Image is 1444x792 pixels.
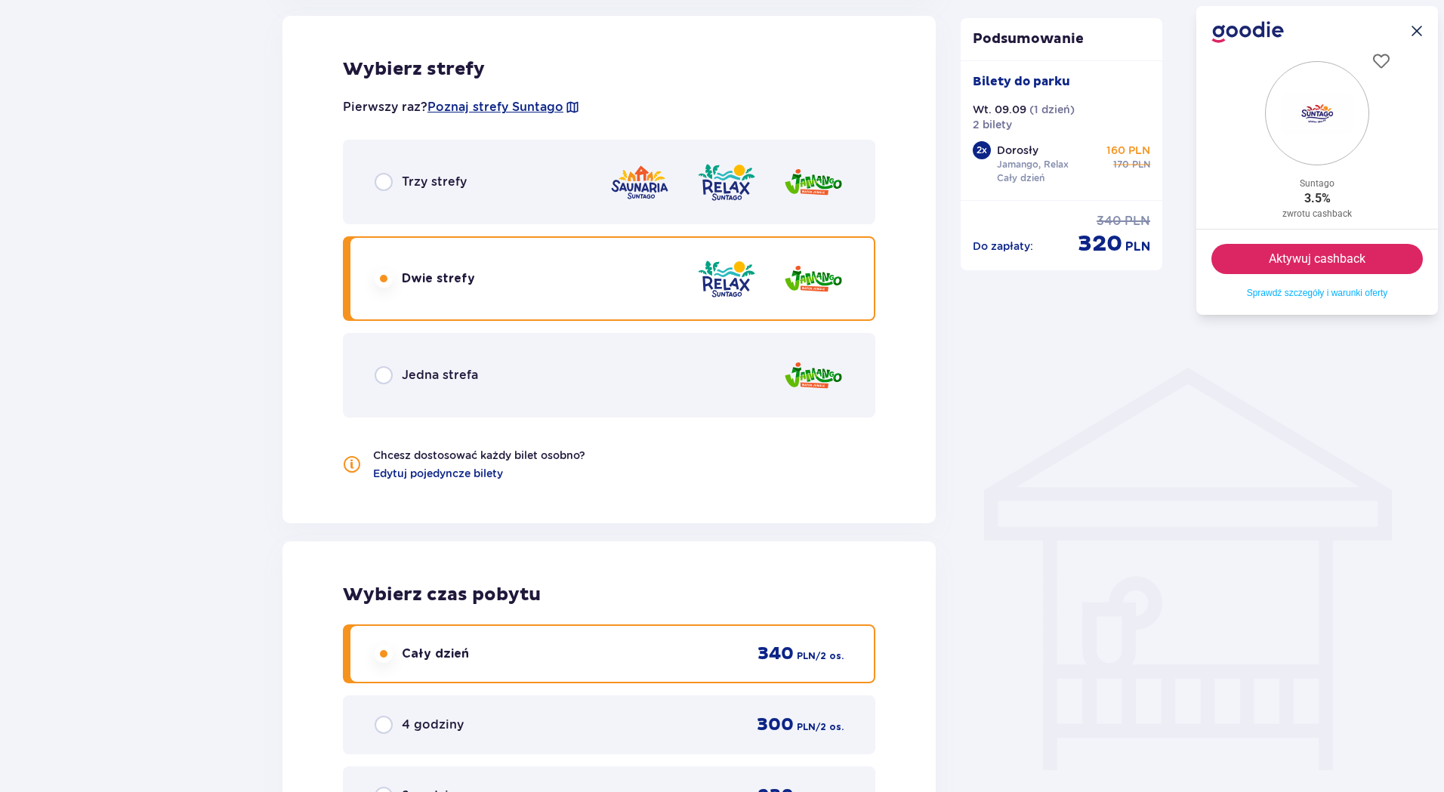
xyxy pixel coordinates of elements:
img: zone logo [783,257,844,300]
img: zone logo [696,257,757,300]
p: 2 bilety [973,117,1012,132]
p: 160 PLN [1106,143,1150,158]
p: Wybierz czas pobytu [343,584,875,606]
p: Dwie strefy [402,270,475,287]
p: PLN [1125,239,1150,255]
p: Do zapłaty : [973,239,1033,254]
p: 300 [757,713,794,736]
a: Edytuj pojedyncze bilety [373,466,503,481]
p: Dorosły [997,143,1038,158]
p: Jedna strefa [402,367,478,384]
p: 340 [757,643,794,665]
img: zone logo [696,161,757,204]
p: Podsumowanie [961,30,1163,48]
p: PLN [1125,213,1150,230]
img: zone logo [783,354,844,397]
img: zone logo [783,161,844,204]
p: Wt. 09.09 [973,102,1026,117]
p: Chcesz dostosować każdy bilet osobno? [373,448,585,463]
p: Bilety do parku [973,73,1070,90]
p: Pierwszy raz? [343,99,580,116]
p: Jamango, Relax [997,158,1069,171]
p: PLN [797,720,816,734]
div: 2 x [973,141,991,159]
p: ( 1 dzień ) [1029,102,1075,117]
p: Cały dzień [402,646,469,662]
p: / 2 os. [816,649,844,663]
p: 320 [1078,230,1122,258]
p: 4 godziny [402,716,464,733]
p: Trzy strefy [402,174,467,190]
p: 170 [1113,158,1129,171]
p: PLN [1132,158,1150,171]
p: / 2 os. [816,720,844,734]
p: 340 [1097,213,1122,230]
p: PLN [797,649,816,663]
a: Poznaj strefy Suntago [427,99,563,116]
img: zone logo [609,161,670,204]
p: Cały dzień [997,171,1044,185]
p: Wybierz strefy [343,58,875,81]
